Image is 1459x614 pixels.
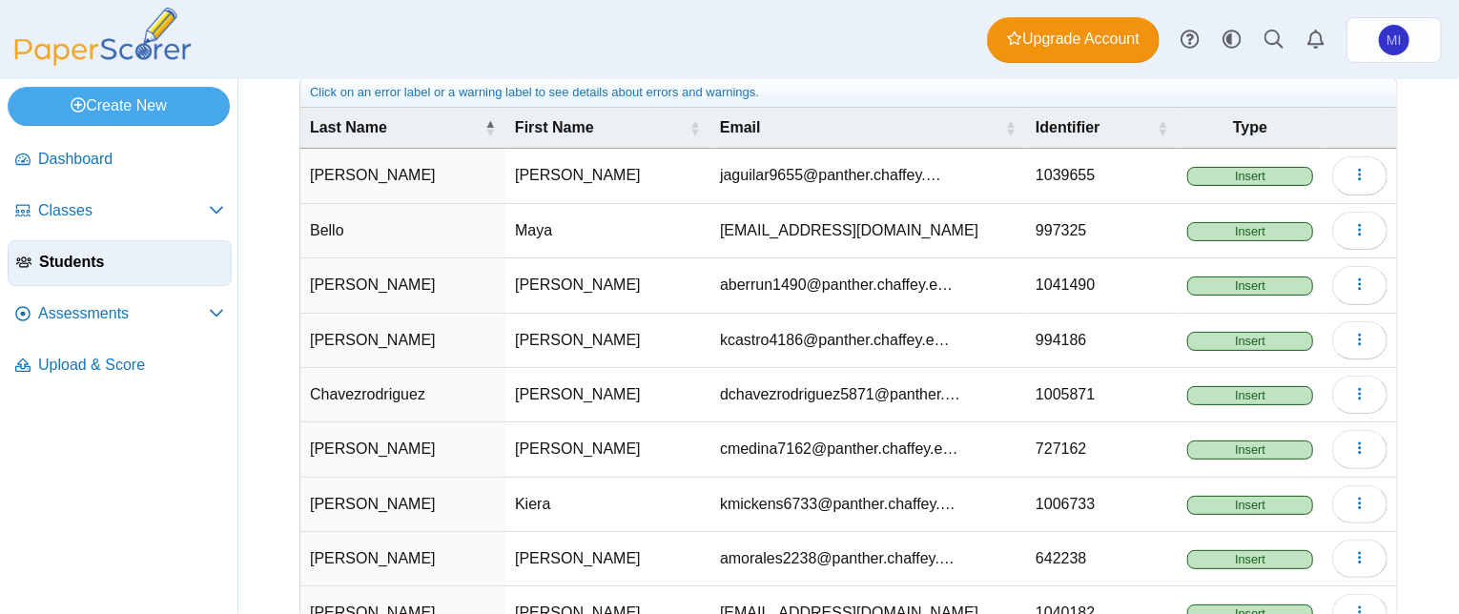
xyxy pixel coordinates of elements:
[300,314,505,368] td: [PERSON_NAME]
[1026,314,1178,368] td: 994186
[1036,117,1153,138] span: Identifier
[8,240,232,286] a: Students
[1026,478,1178,532] td: 1006733
[8,8,198,66] img: PaperScorer
[1295,19,1337,61] a: Alerts
[720,496,956,512] span: kmickens6733@panther.chaffey.edu
[300,258,505,313] td: [PERSON_NAME]
[505,149,710,203] td: [PERSON_NAME]
[720,332,950,348] span: kcastro4186@panther.chaffey.edu
[1026,532,1178,586] td: 642238
[1387,33,1402,47] span: Melissa Iyengar
[300,422,505,477] td: [PERSON_NAME]
[1187,386,1313,405] span: Insert
[1026,149,1178,203] td: 1039655
[515,117,686,138] span: First Name
[1026,258,1178,313] td: 1041490
[1007,29,1140,50] span: Upgrade Account
[1026,204,1178,258] td: 997325
[1026,422,1178,477] td: 727162
[1187,440,1313,460] span: Insert
[8,343,232,389] a: Upload & Score
[1187,117,1313,138] span: Type
[38,149,224,170] span: Dashboard
[720,550,955,566] span: amorales2238@panther.chaffey.edu
[505,258,710,313] td: [PERSON_NAME]
[1379,25,1409,55] span: Melissa Iyengar
[1187,496,1313,515] span: Insert
[505,422,710,477] td: [PERSON_NAME]
[505,204,710,258] td: Maya
[1187,167,1313,186] span: Insert
[8,292,232,338] a: Assessments
[8,189,232,235] a: Classes
[505,314,710,368] td: [PERSON_NAME]
[689,118,701,137] span: First Name : Activate to sort
[38,200,209,221] span: Classes
[1187,332,1313,351] span: Insert
[300,204,505,258] td: Bello
[38,355,224,376] span: Upload & Score
[710,204,1026,258] td: [EMAIL_ADDRESS][DOMAIN_NAME]
[300,368,505,422] td: Chavezrodriguez
[1346,17,1442,63] a: Melissa Iyengar
[1026,368,1178,422] td: 1005871
[720,276,953,293] span: aberrun1490@panther.chaffey.edu
[505,478,710,532] td: Kiera
[720,440,958,457] span: cmedina7162@panther.chaffey.edu
[300,478,505,532] td: [PERSON_NAME]
[720,167,941,183] span: jaguilar9655@panther.chaffey.edu
[1005,118,1017,137] span: Email : Activate to sort
[1187,276,1313,296] span: Insert
[720,117,1001,138] span: Email
[310,117,481,138] span: Last Name
[300,149,505,203] td: [PERSON_NAME]
[300,532,505,586] td: [PERSON_NAME]
[8,87,230,125] a: Create New
[38,303,209,324] span: Assessments
[505,368,710,422] td: [PERSON_NAME]
[720,386,960,402] span: dchavezrodriguez5871@panther.chaffey.edu
[8,137,232,183] a: Dashboard
[1187,222,1313,241] span: Insert
[987,17,1160,63] a: Upgrade Account
[39,252,223,273] span: Students
[310,84,1387,101] div: Click on an error label or a warning label to see details about errors and warnings.
[8,52,198,69] a: PaperScorer
[1157,118,1168,137] span: Identifier : Activate to sort
[484,118,496,137] span: Last Name : Activate to invert sorting
[505,532,710,586] td: [PERSON_NAME]
[1187,550,1313,569] span: Insert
